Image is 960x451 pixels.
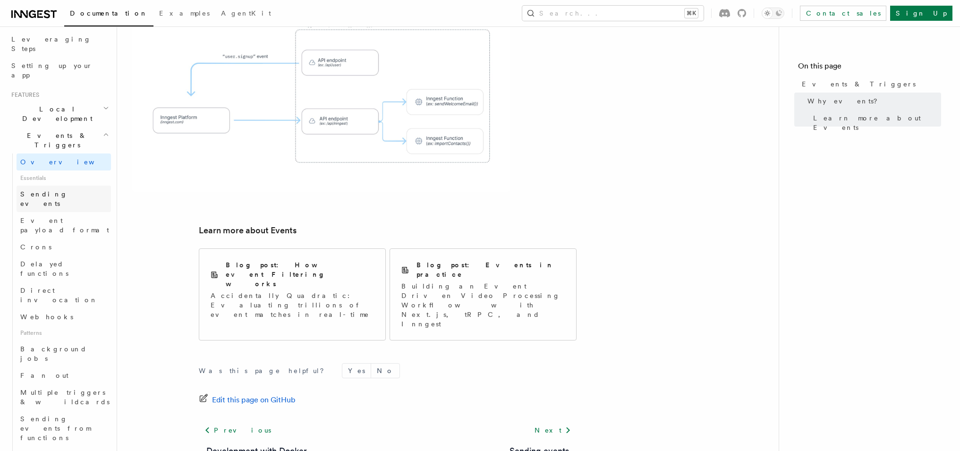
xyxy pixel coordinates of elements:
a: Blog post: How event Filtering worksAccidentally Quadratic: Evaluating trillions of event matches... [199,248,386,340]
a: AgentKit [215,3,277,26]
h2: Blog post: How event Filtering works [226,260,374,289]
span: Documentation [70,9,148,17]
button: Yes [342,364,371,378]
p: Was this page helpful? [199,366,331,375]
span: Delayed functions [20,260,68,277]
h4: On this page [798,60,941,76]
span: Event payload format [20,217,109,234]
span: Events & Triggers [802,79,916,89]
a: Events & Triggers [798,76,941,93]
span: Background jobs [20,345,87,362]
span: Multiple triggers & wildcards [20,389,110,406]
span: Events & Triggers [8,131,103,150]
span: Local Development [8,104,103,123]
a: Setting up your app [8,57,111,84]
span: Leveraging Steps [11,35,91,52]
span: Fan out [20,372,68,379]
h2: Blog post: Events in practice [416,260,565,279]
a: Previous [199,422,277,439]
span: Examples [159,9,210,17]
span: Learn more about Events [813,113,941,132]
a: Sign Up [890,6,952,21]
a: Sending events from functions [17,410,111,446]
a: Background jobs [17,340,111,367]
a: Leveraging Steps [8,31,111,57]
span: Sending events [20,190,68,207]
span: Why events? [807,96,884,106]
a: Learn more about Events [199,224,297,237]
button: Events & Triggers [8,127,111,153]
a: Multiple triggers & wildcards [17,384,111,410]
a: Sending events [17,186,111,212]
a: Why events? [804,93,941,110]
a: Overview [17,153,111,170]
kbd: ⌘K [685,9,698,18]
span: Sending events from functions [20,415,91,442]
a: Delayed functions [17,255,111,282]
a: Edit this page on GitHub [199,393,296,407]
span: Setting up your app [11,62,93,79]
a: Direct invocation [17,282,111,308]
p: Building an Event Driven Video Processing Workflow with Next.js, tRPC, and Inngest [401,281,565,329]
span: AgentKit [221,9,271,17]
p: Accidentally Quadratic: Evaluating trillions of event matches in real-time [211,291,374,319]
span: Direct invocation [20,287,98,304]
span: Edit this page on GitHub [212,393,296,407]
span: Patterns [17,325,111,340]
span: Features [8,91,39,99]
button: Toggle dark mode [762,8,784,19]
button: Local Development [8,101,111,127]
span: Crons [20,243,51,251]
a: Webhooks [17,308,111,325]
a: Documentation [64,3,153,26]
button: No [371,364,399,378]
a: Learn more about Events [809,110,941,136]
span: Essentials [17,170,111,186]
button: Search...⌘K [522,6,704,21]
a: Examples [153,3,215,26]
span: Overview [20,158,118,166]
a: Blog post: Events in practiceBuilding an Event Driven Video Processing Workflow with Next.js, tRP... [390,248,577,340]
a: Crons [17,238,111,255]
a: Contact sales [800,6,886,21]
span: Webhooks [20,313,73,321]
a: Fan out [17,367,111,384]
a: Next [529,422,577,439]
a: Event payload format [17,212,111,238]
